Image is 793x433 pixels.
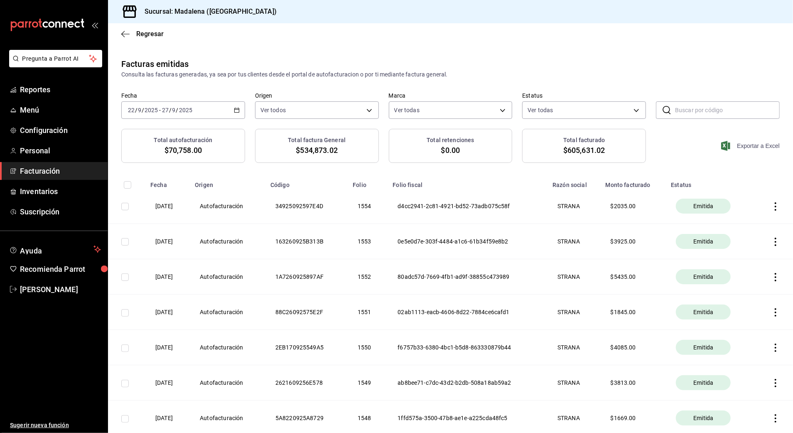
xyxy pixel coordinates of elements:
[348,259,388,295] th: 1552
[288,136,346,145] h3: Total factura General
[601,176,666,189] th: Monto facturado
[159,107,161,113] span: -
[690,414,717,422] span: Emitida
[690,202,717,210] span: Emitida
[690,343,717,352] span: Emitida
[169,107,172,113] span: /
[145,176,190,189] th: Fecha
[145,224,190,259] th: [DATE]
[601,259,666,295] th: $ 5435.00
[138,7,277,17] h3: Sucursal: Madalena ([GEOGRAPHIC_DATA])
[675,102,780,118] input: Buscar por código
[190,189,265,224] th: Autofacturación
[172,107,176,113] input: --
[136,30,164,38] span: Regresar
[121,93,245,99] label: Fecha
[121,58,189,70] div: Facturas emitidas
[20,104,101,116] span: Menú
[22,54,89,63] span: Pregunta a Parrot AI
[265,330,348,365] th: 2EB170925549A5
[601,295,666,330] th: $ 1845.00
[528,106,553,114] span: Ver todas
[394,106,420,114] span: Ver todas
[128,107,135,113] input: --
[190,224,265,259] th: Autofacturación
[142,107,144,113] span: /
[348,224,388,259] th: 1553
[388,176,547,189] th: Folio fiscal
[388,224,547,259] th: 0e5e0d7e-303f-4484-a1c6-61b34f59e8b2
[20,206,101,217] span: Suscripción
[145,365,190,401] th: [DATE]
[690,273,717,281] span: Emitida
[389,93,513,99] label: Marca
[348,189,388,224] th: 1554
[154,136,213,145] h3: Total autofacturación
[20,186,101,197] span: Inventarios
[145,259,190,295] th: [DATE]
[179,107,193,113] input: ----
[563,136,605,145] h3: Total facturado
[723,141,780,151] button: Exportar a Excel
[20,263,101,275] span: Recomienda Parrot
[20,125,101,136] span: Configuración
[601,330,666,365] th: $ 4085.00
[348,330,388,365] th: 1550
[190,330,265,365] th: Autofacturación
[20,145,101,156] span: Personal
[135,107,137,113] span: /
[601,365,666,401] th: $ 3813.00
[265,176,348,189] th: Código
[547,365,600,401] th: STRANA
[20,284,101,295] span: [PERSON_NAME]
[666,176,755,189] th: Estatus
[190,259,265,295] th: Autofacturación
[427,136,474,145] h3: Total retenciones
[265,365,348,401] th: 2621609256E578
[9,50,102,67] button: Pregunta a Parrot AI
[690,308,717,316] span: Emitida
[260,106,286,114] span: Ver todos
[20,84,101,95] span: Reportes
[601,189,666,224] th: $ 2035.00
[388,259,547,295] th: 80adc57d-7669-4fb1-ad9f-38855c473989
[265,189,348,224] th: 34925092597E4D
[265,295,348,330] th: 88C26092575E2F
[547,259,600,295] th: STRANA
[255,93,379,99] label: Origen
[145,330,190,365] th: [DATE]
[265,259,348,295] th: 1A7260925897AF
[190,176,265,189] th: Origen
[441,145,460,156] span: $0.00
[176,107,179,113] span: /
[145,295,190,330] th: [DATE]
[91,22,98,28] button: open_drawer_menu
[162,107,169,113] input: --
[348,365,388,401] th: 1549
[388,330,547,365] th: f6757b33-6380-4bc1-b5d8-863330879b44
[10,421,101,430] span: Sugerir nueva función
[121,70,780,79] div: Consulta las facturas generadas, ya sea por tus clientes desde el portal de autofacturacion o por...
[6,60,102,69] a: Pregunta a Parrot AI
[296,145,337,156] span: $534,873.02
[547,330,600,365] th: STRANA
[265,224,348,259] th: 163260925B313B
[137,107,142,113] input: --
[547,189,600,224] th: STRANA
[563,145,605,156] span: $605,631.02
[690,237,717,246] span: Emitida
[20,244,90,254] span: Ayuda
[164,145,202,156] span: $70,758.00
[601,224,666,259] th: $ 3925.00
[190,295,265,330] th: Autofacturación
[547,176,600,189] th: Razón social
[388,295,547,330] th: 02ab1113-eacb-4606-8d22-7884ce6cafd1
[388,189,547,224] th: d4cc2941-2c81-4921-bd52-73adb075c58f
[20,165,101,177] span: Facturación
[144,107,158,113] input: ----
[348,176,388,189] th: Folio
[145,189,190,224] th: [DATE]
[388,365,547,401] th: ab8bee71-c7dc-43d2-b2db-508a18ab59a2
[522,93,646,99] label: Estatus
